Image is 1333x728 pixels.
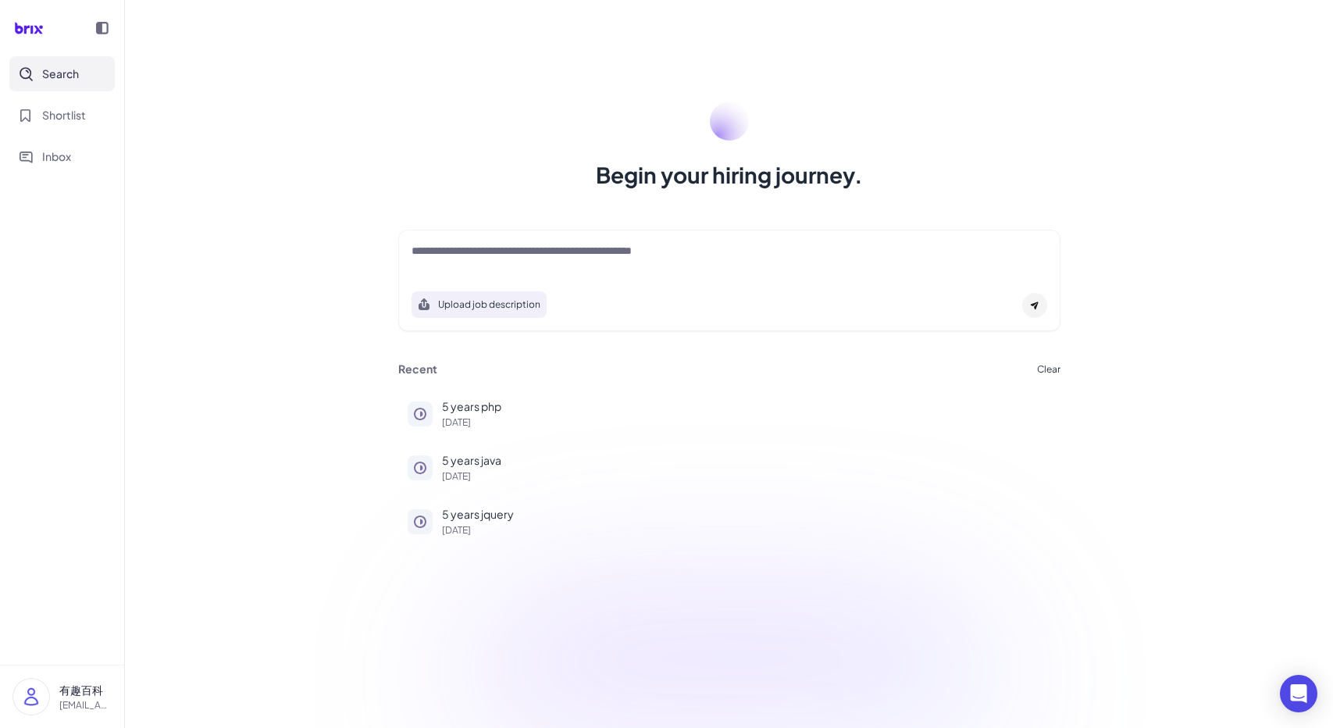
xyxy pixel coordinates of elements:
[9,98,115,133] button: Shortlist
[13,679,49,715] img: user_logo.png
[42,148,71,165] span: Inbox
[442,472,1051,481] p: [DATE]
[59,698,112,712] p: [EMAIL_ADDRESS][DOMAIN_NAME]
[412,291,547,318] button: Search using job description
[442,452,1051,469] p: 5 years java
[398,362,437,376] h3: Recent
[442,418,1051,427] p: [DATE]
[9,139,115,174] button: Inbox
[42,107,86,123] span: Shortlist
[398,389,1060,437] button: 5 years php[DATE]
[398,443,1060,491] button: 5 years java[DATE]
[442,506,1051,523] p: 5 years jquery
[9,56,115,91] button: Search
[442,526,1051,535] p: [DATE]
[442,398,1051,415] p: 5 years php
[42,66,79,82] span: Search
[596,159,863,191] h1: Begin your hiring journey.
[59,682,112,698] p: 有趣百科
[398,497,1060,544] button: 5 years jquery[DATE]
[1280,675,1317,712] div: Open Intercom Messenger
[1037,365,1060,374] button: Clear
